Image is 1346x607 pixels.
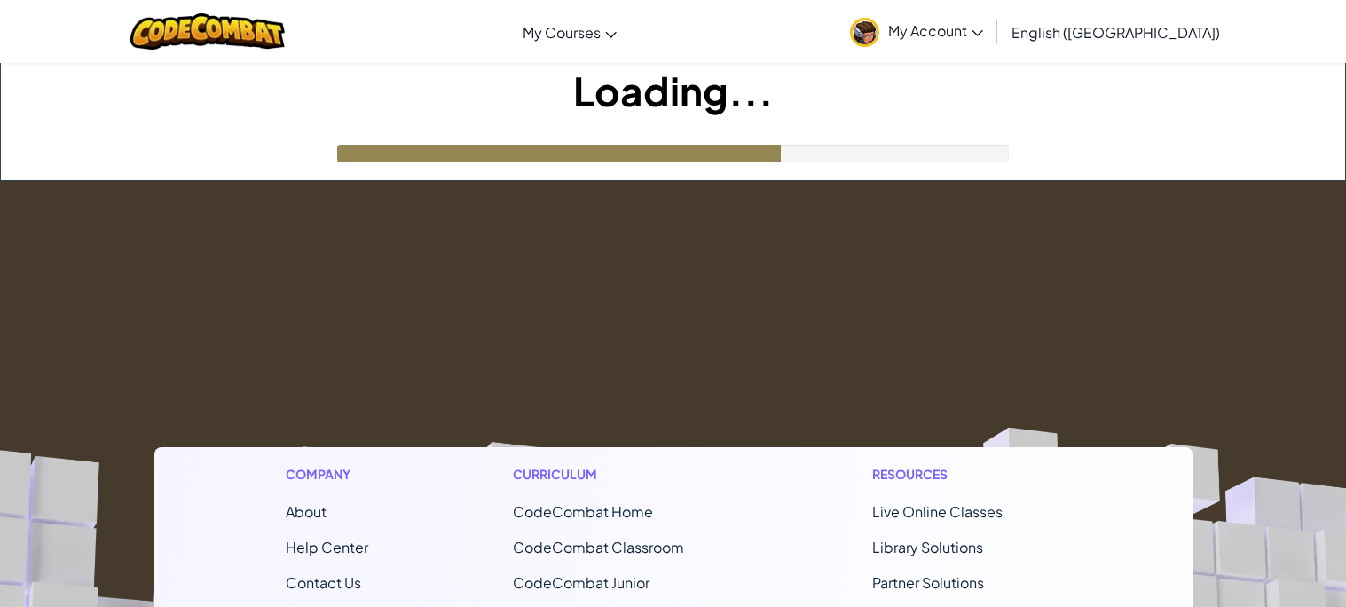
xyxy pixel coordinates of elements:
[513,573,649,592] a: CodeCombat Junior
[888,21,983,40] span: My Account
[850,18,879,47] img: avatar
[286,465,368,484] h1: Company
[872,573,984,592] a: Partner Solutions
[872,538,983,556] a: Library Solutions
[1003,8,1229,56] a: English ([GEOGRAPHIC_DATA])
[513,465,728,484] h1: Curriculum
[1011,23,1220,42] span: English ([GEOGRAPHIC_DATA])
[513,538,684,556] a: CodeCombat Classroom
[872,465,1061,484] h1: Resources
[286,573,361,592] span: Contact Us
[872,502,1003,521] a: Live Online Classes
[1,63,1345,118] h1: Loading...
[523,23,601,42] span: My Courses
[130,13,286,50] img: CodeCombat logo
[286,538,368,556] a: Help Center
[513,502,653,521] span: CodeCombat Home
[514,8,626,56] a: My Courses
[841,4,992,59] a: My Account
[286,502,327,521] a: About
